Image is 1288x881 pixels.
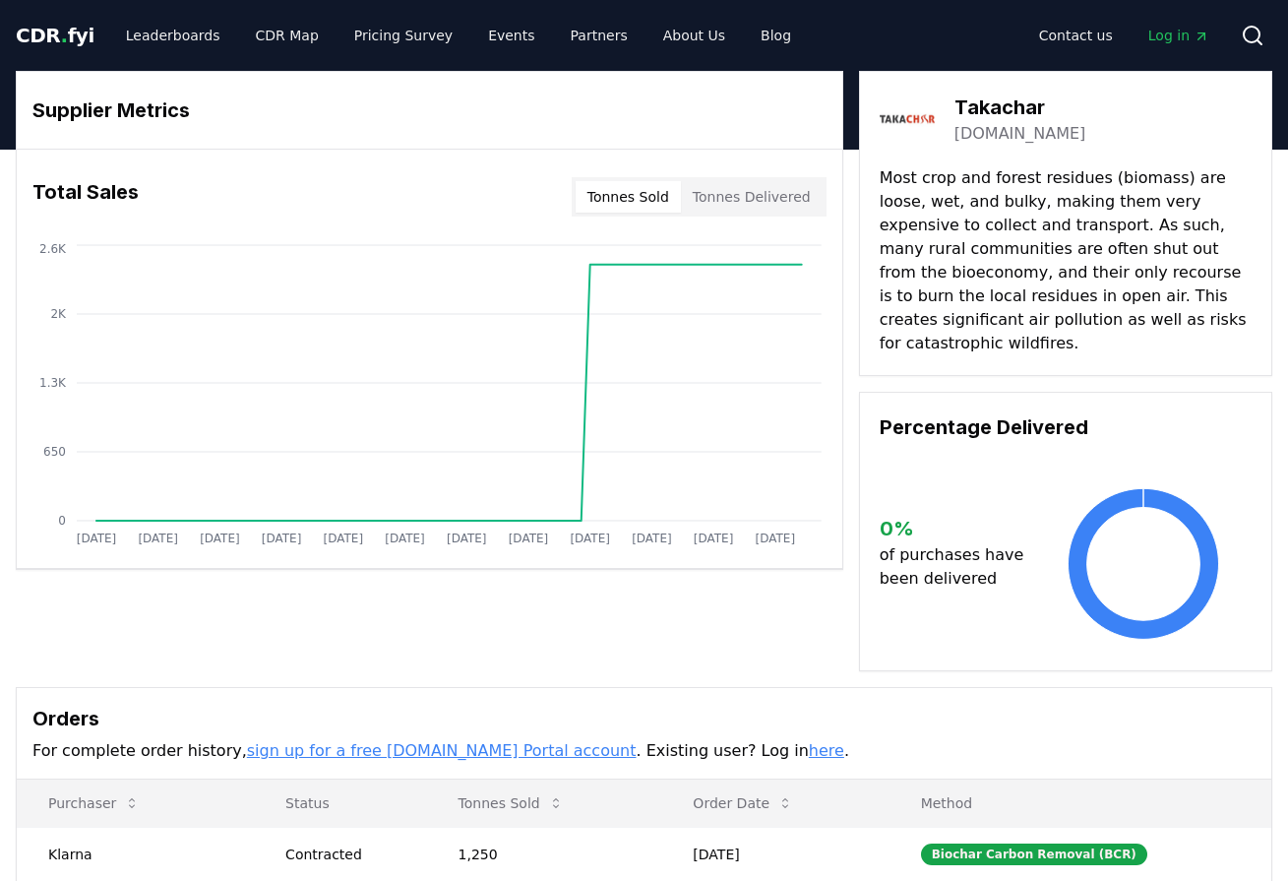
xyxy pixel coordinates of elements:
[1023,18,1225,53] nav: Main
[110,18,807,53] nav: Main
[324,532,364,545] tspan: [DATE]
[905,793,1256,813] p: Method
[16,22,94,49] a: CDR.fyi
[262,532,302,545] tspan: [DATE]
[632,532,672,545] tspan: [DATE]
[880,92,935,147] img: Takachar-logo
[39,376,67,390] tspan: 1.3K
[677,784,809,823] button: Order Date
[338,18,468,53] a: Pricing Survey
[200,532,240,545] tspan: [DATE]
[954,122,1086,146] a: [DOMAIN_NAME]
[472,18,550,53] a: Events
[880,543,1035,591] p: of purchases have been delivered
[32,784,155,823] button: Purchaser
[50,307,67,321] tspan: 2K
[447,532,487,545] tspan: [DATE]
[576,181,681,213] button: Tonnes Sold
[247,741,637,760] a: sign up for a free [DOMAIN_NAME] Portal account
[661,827,889,881] td: [DATE]
[385,532,425,545] tspan: [DATE]
[954,93,1086,122] h3: Takachar
[285,845,410,864] div: Contracted
[32,95,827,125] h3: Supplier Metrics
[880,514,1035,543] h3: 0 %
[77,532,117,545] tspan: [DATE]
[921,844,1147,865] div: Biochar Carbon Removal (BCR)
[509,532,549,545] tspan: [DATE]
[809,741,844,760] a: here
[1148,26,1209,45] span: Log in
[756,532,796,545] tspan: [DATE]
[58,514,66,528] tspan: 0
[1023,18,1129,53] a: Contact us
[681,181,823,213] button: Tonnes Delivered
[240,18,335,53] a: CDR Map
[880,412,1252,442] h3: Percentage Delivered
[745,18,807,53] a: Blog
[32,739,1256,763] p: For complete order history, . Existing user? Log in .
[443,784,580,823] button: Tonnes Sold
[880,166,1252,355] p: Most crop and forest residues (biomass) are loose, wet, and bulky, making them very expensive to ...
[647,18,741,53] a: About Us
[694,532,734,545] tspan: [DATE]
[1133,18,1225,53] a: Log in
[110,18,236,53] a: Leaderboards
[570,532,610,545] tspan: [DATE]
[39,242,67,256] tspan: 2.6K
[138,532,178,545] tspan: [DATE]
[32,177,139,217] h3: Total Sales
[43,445,66,459] tspan: 650
[427,827,662,881] td: 1,250
[17,827,254,881] td: Klarna
[61,24,68,47] span: .
[16,24,94,47] span: CDR fyi
[270,793,410,813] p: Status
[555,18,644,53] a: Partners
[32,704,1256,733] h3: Orders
